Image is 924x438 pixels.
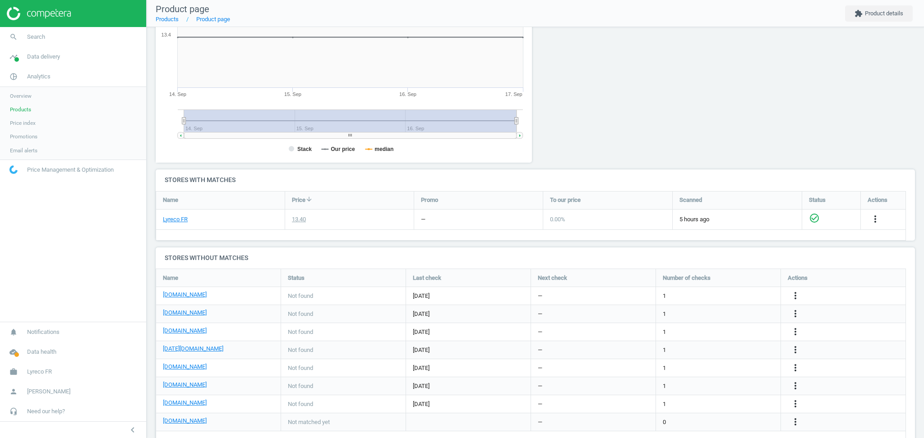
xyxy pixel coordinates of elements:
a: [DOMAIN_NAME] [163,309,207,317]
span: 0.00 % [550,216,565,223]
a: [DOMAIN_NAME] [163,381,207,389]
span: Price index [10,119,36,127]
i: more_vert [790,344,801,355]
i: more_vert [790,326,801,337]
span: Status [288,274,305,282]
span: Data delivery [27,53,60,61]
span: Analytics [27,73,51,81]
i: cloud_done [5,343,22,360]
span: 5 hours ago [679,215,795,224]
i: work [5,363,22,380]
span: Not found [288,382,313,390]
span: 1 [663,328,666,336]
span: Next check [538,274,567,282]
a: [DOMAIN_NAME] [163,327,207,335]
button: more_vert [790,362,801,374]
span: Promotions [10,133,37,140]
span: Not matched yet [288,418,330,426]
i: more_vert [790,308,801,319]
img: ajHJNr6hYgQAAAAASUVORK5CYII= [7,7,71,20]
i: pie_chart_outlined [5,68,22,85]
span: Actions [788,274,808,282]
a: Lyreco FR [163,215,188,224]
span: 1 [663,382,666,390]
span: Overview [10,92,32,100]
span: Notifications [27,328,60,336]
span: Status [809,196,826,204]
i: extension [855,9,863,18]
i: headset_mic [5,403,22,420]
span: Not found [288,400,313,408]
button: more_vert [790,326,801,338]
i: search [5,28,22,46]
span: Not found [288,364,313,372]
i: more_vert [790,290,801,301]
span: [PERSON_NAME] [27,388,70,396]
span: 1 [663,346,666,354]
span: [DATE] [413,328,524,336]
span: — [538,328,542,336]
span: Number of checks [663,274,711,282]
span: [DATE] [413,346,524,354]
span: Not found [288,310,313,318]
span: Last check [413,274,441,282]
button: more_vert [790,290,801,302]
span: — [538,418,542,426]
i: more_vert [790,380,801,391]
tspan: 16. Sep [399,91,416,97]
span: [DATE] [413,382,524,390]
button: more_vert [790,416,801,428]
span: 1 [663,292,666,300]
button: extensionProduct details [845,5,913,22]
span: Not found [288,346,313,354]
tspan: Our price [331,146,355,152]
button: more_vert [790,398,801,410]
i: notifications [5,324,22,341]
span: Scanned [679,196,702,204]
h4: Stores without matches [156,247,915,269]
a: [DOMAIN_NAME] [163,417,207,425]
button: more_vert [870,214,881,225]
button: chevron_left [121,424,144,436]
span: Promo [421,196,438,204]
a: [DOMAIN_NAME] [163,399,207,407]
span: Not found [288,328,313,336]
span: — [538,346,542,354]
span: Lyreco FR [27,368,52,376]
i: check_circle_outline [809,213,820,224]
span: — [538,400,542,408]
a: Product page [196,16,230,23]
span: Product page [156,4,209,14]
i: arrow_downward [305,196,313,203]
i: more_vert [790,416,801,427]
span: 0 [663,418,666,426]
div: — [421,215,425,224]
span: Products [10,106,31,113]
tspan: 14. Sep [169,91,186,97]
tspan: median [374,146,393,152]
span: Price [292,196,305,204]
img: wGWNvw8QSZomAAAAABJRU5ErkJggg== [9,165,18,174]
i: timeline [5,48,22,65]
span: Data health [27,348,56,356]
span: To our price [550,196,581,204]
span: Search [27,33,45,41]
tspan: Stack [297,146,312,152]
span: 1 [663,364,666,372]
span: 1 [663,310,666,318]
h4: Stores with matches [156,169,915,191]
div: 13.40 [292,215,306,224]
tspan: 15. Sep [284,91,301,97]
tspan: 17. Sep [505,91,522,97]
span: — [538,310,542,318]
span: [DATE] [413,292,524,300]
button: more_vert [790,308,801,320]
a: [DOMAIN_NAME] [163,363,207,371]
span: — [538,364,542,372]
span: Email alerts [10,147,37,154]
span: [DATE] [413,364,524,372]
span: Price Management & Optimization [27,166,114,174]
a: [DOMAIN_NAME] [163,291,207,299]
i: chevron_left [127,424,138,435]
button: more_vert [790,344,801,356]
